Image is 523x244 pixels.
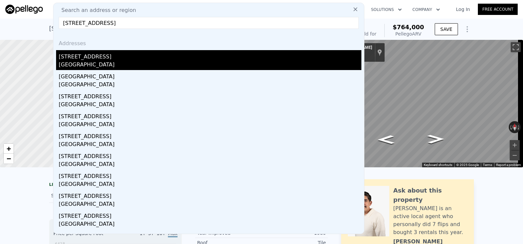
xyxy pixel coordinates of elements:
[366,4,407,16] button: Solutions
[59,170,361,180] div: [STREET_ADDRESS]
[59,130,361,140] div: [STREET_ADDRESS]
[59,121,361,130] div: [GEOGRAPHIC_DATA]
[393,204,467,236] div: [PERSON_NAME] is an active local agent who personally did 7 flips and bought 3 rentals this year.
[5,5,43,14] img: Pellego
[56,34,361,50] div: Addresses
[59,17,359,29] input: Enter an address, city, region, neighborhood or zip code
[512,121,518,133] button: Reset the view
[59,180,361,190] div: [GEOGRAPHIC_DATA]
[59,90,361,101] div: [STREET_ADDRESS]
[49,182,182,189] div: LISTING & SALE HISTORY
[478,4,518,15] a: Free Account
[517,121,521,133] button: Rotate clockwise
[393,24,424,31] span: $764,000
[56,6,136,14] span: Search an address or region
[59,200,361,209] div: [GEOGRAPHIC_DATA]
[393,186,467,204] div: Ask about this property
[435,23,458,35] button: SAVE
[49,24,258,33] div: [STREET_ADDRESS][PERSON_NAME] , [GEOGRAPHIC_DATA] , CA 92509
[59,150,361,160] div: [STREET_ADDRESS]
[59,140,361,150] div: [GEOGRAPHIC_DATA]
[509,121,512,133] button: Rotate counterclockwise
[496,163,521,167] a: Report a problem
[461,23,474,36] button: Show Options
[59,190,361,200] div: [STREET_ADDRESS]
[7,154,11,163] span: −
[448,6,478,13] a: Log In
[168,231,178,237] span: Max
[420,133,451,146] path: Go East, Karen Ln
[59,209,361,220] div: [STREET_ADDRESS]
[59,229,361,240] div: [STREET_ADDRESS]
[59,61,361,70] div: [GEOGRAPHIC_DATA]
[7,144,11,153] span: +
[4,154,14,164] a: Zoom out
[510,140,520,150] button: Zoom in
[483,163,492,167] a: Terms (opens in new tab)
[59,81,361,90] div: [GEOGRAPHIC_DATA]
[510,150,520,160] button: Zoom out
[59,101,361,110] div: [GEOGRAPHIC_DATA]
[51,191,110,200] div: Sold
[424,163,452,167] button: Keyboard shortcuts
[511,42,521,52] button: Toggle fullscreen view
[53,230,115,241] div: Price per Square Foot
[407,4,445,16] button: Company
[304,40,523,167] div: Map
[304,40,523,167] div: Street View
[59,70,361,81] div: [GEOGRAPHIC_DATA]
[393,31,424,37] div: Pellego ARV
[59,110,361,121] div: [STREET_ADDRESS]
[4,144,14,154] a: Zoom in
[377,49,382,56] a: Show location on map
[59,160,361,170] div: [GEOGRAPHIC_DATA]
[59,50,361,61] div: [STREET_ADDRESS]
[456,163,479,167] span: © 2025 Google
[370,133,402,146] path: Go West, Karen Ln
[59,220,361,229] div: [GEOGRAPHIC_DATA]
